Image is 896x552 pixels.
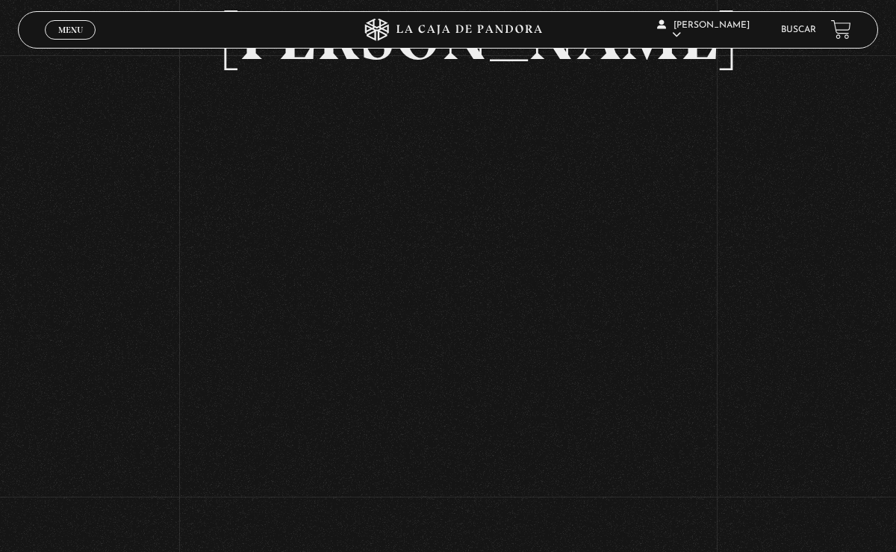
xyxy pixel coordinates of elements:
[58,25,83,34] span: Menu
[53,38,88,49] span: Cerrar
[224,93,671,344] iframe: Dailymotion video player – PROGRAMA 28-8- TRUMP - MADURO
[781,25,816,34] a: Buscar
[657,21,750,40] span: [PERSON_NAME]
[831,19,851,40] a: View your shopping cart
